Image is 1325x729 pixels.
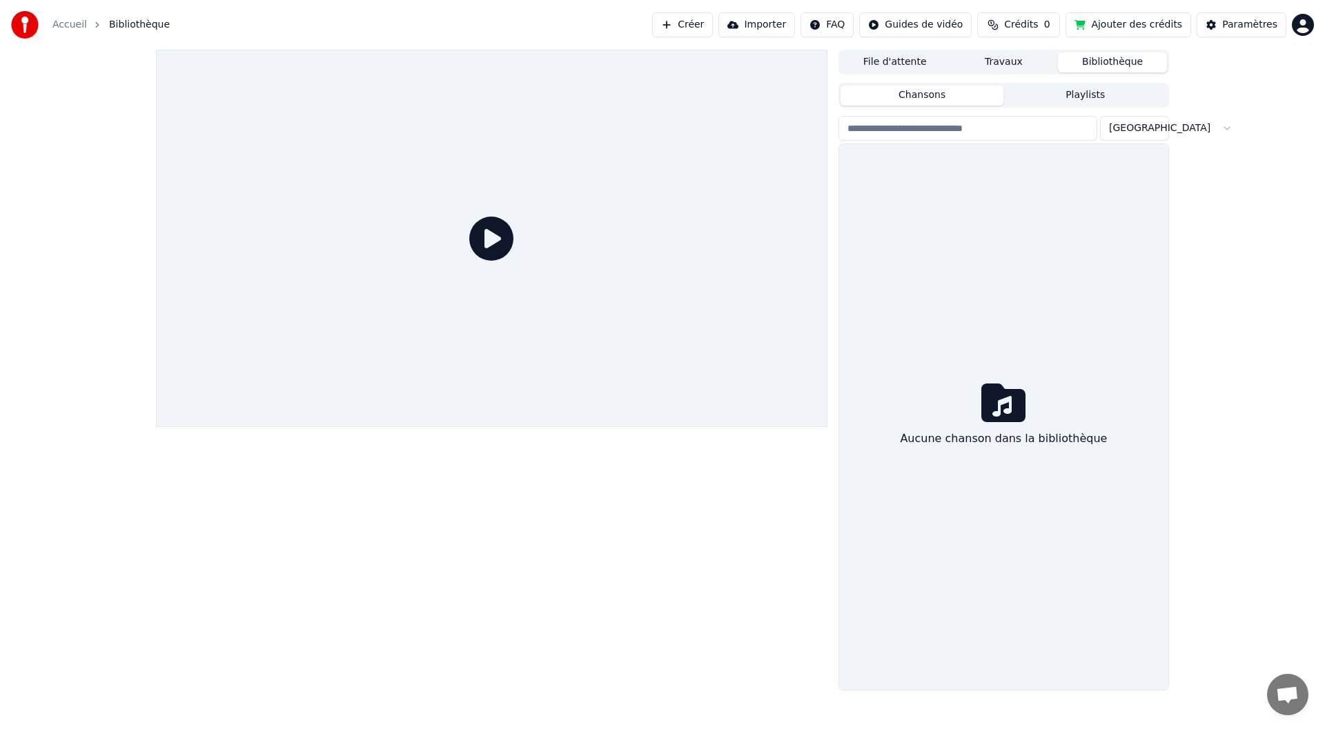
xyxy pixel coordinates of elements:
[1109,121,1210,135] span: [GEOGRAPHIC_DATA]
[801,12,854,37] button: FAQ
[1197,12,1286,37] button: Paramètres
[11,11,39,39] img: youka
[1003,86,1167,106] button: Playlists
[52,18,87,32] a: Accueil
[1044,18,1050,32] span: 0
[841,86,1004,106] button: Chansons
[1066,12,1191,37] button: Ajouter des crédits
[977,12,1060,37] button: Crédits0
[52,18,170,32] nav: breadcrumb
[950,52,1059,72] button: Travaux
[1222,18,1277,32] div: Paramètres
[841,52,950,72] button: File d'attente
[859,12,972,37] button: Guides de vidéo
[1004,18,1038,32] span: Crédits
[894,425,1112,452] div: Aucune chanson dans la bibliothèque
[109,18,170,32] span: Bibliothèque
[1267,674,1308,715] div: Ouvrir le chat
[718,12,795,37] button: Importer
[1058,52,1167,72] button: Bibliothèque
[652,12,713,37] button: Créer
